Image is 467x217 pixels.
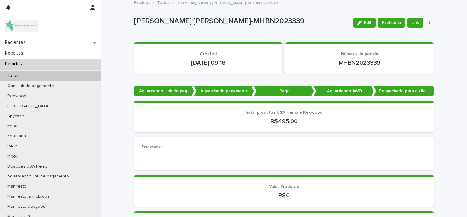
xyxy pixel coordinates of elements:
[269,185,299,189] span: Valor Produtos
[2,73,24,78] p: Todos
[194,86,254,96] p: Aguardando pagamento
[2,50,28,56] p: Receitas
[341,52,378,56] span: Número do pedido
[142,118,426,125] p: R$ 495.00
[2,124,22,129] p: Koba
[2,93,31,99] p: Redwood
[314,86,374,96] p: Aguardando AWD
[200,52,217,56] span: Created
[2,174,74,179] p: Aguardando link de pagamento
[382,20,401,26] span: Problema
[142,145,162,149] span: Fornecedor
[2,164,53,169] p: Doações USA Hemp
[2,104,54,109] p: [GEOGRAPHIC_DATA]
[142,192,426,199] p: R$ 0
[2,194,54,199] p: Manifesto ja incluidos
[254,86,314,96] p: Pago
[2,134,31,139] p: Korasana
[134,86,194,96] p: Aguardando Link de pagamento
[407,18,423,28] button: Link
[246,110,322,115] span: Valor produtos USA Hemp e Redwood
[2,154,23,159] p: Inbox
[142,59,275,67] p: [DATE] 09:18
[2,61,27,67] p: Pedidos
[2,204,50,209] p: Manifesto doações
[134,17,348,26] p: [PERSON_NAME] [PERSON_NAME]-MHBN2023339
[293,59,426,67] p: MHBN2023339
[2,83,59,89] p: Com link de pagamento
[142,152,232,158] p: -
[353,18,376,28] button: Edit
[364,21,372,25] span: Edit
[378,18,405,28] button: Problema
[374,86,434,96] p: Despachado para o cliente
[2,40,31,45] p: Pacientes
[411,20,419,26] span: Link
[2,144,24,149] p: Reuni
[2,114,29,119] p: Spycann
[5,20,38,32] img: 4SJayOo8RSQX0lnsmxob
[2,184,31,189] p: Manifesto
